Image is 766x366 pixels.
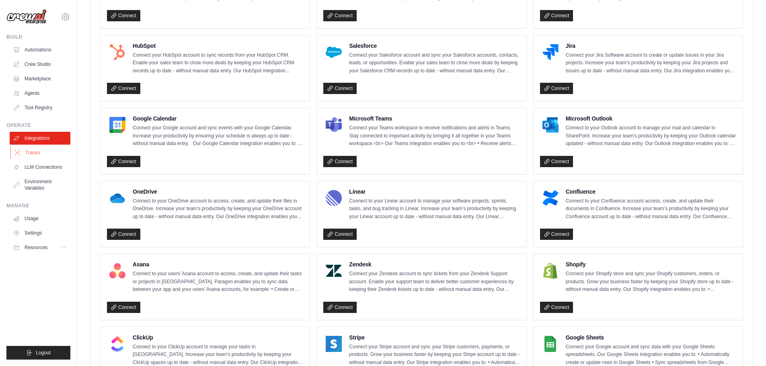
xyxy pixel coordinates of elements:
[10,101,70,114] a: Tool Registry
[133,260,303,268] h4: Asana
[6,9,47,25] img: Logo
[109,263,125,279] img: Asana Logo
[349,188,520,196] h4: Linear
[10,58,70,71] a: Crew Studio
[6,346,70,360] button: Logout
[133,51,303,75] p: Connect your HubSpot account to sync records from your HubSpot CRM. Enable your sales team to clo...
[323,302,357,313] a: Connect
[6,122,70,129] div: Operate
[10,241,70,254] button: Resources
[349,197,520,221] p: Connect to your Linear account to manage your software projects, sprints, tasks, and bug tracking...
[133,124,303,148] p: Connect your Google account and sync events with your Google Calendar. Increase your productivity...
[349,270,520,294] p: Connect your Zendesk account to sync tickets from your Zendesk Support account. Enable your suppo...
[326,263,342,279] img: Zendesk Logo
[349,124,520,148] p: Connect your Teams workspace to receive notifications and alerts in Teams. Stay connected to impo...
[540,229,573,240] a: Connect
[542,263,559,279] img: Shopify Logo
[566,197,736,221] p: Connect to your Confluence account access, create, and update their documents in Confluence. Incr...
[109,117,125,133] img: Google Calendar Logo
[542,117,559,133] img: Microsoft Outlook Logo
[566,124,736,148] p: Connect to your Outlook account to manage your mail and calendar in SharePoint. Increase your tea...
[540,302,573,313] a: Connect
[540,156,573,167] a: Connect
[107,156,140,167] a: Connect
[10,227,70,239] a: Settings
[326,190,342,206] img: Linear Logo
[349,115,520,123] h4: Microsoft Teams
[349,42,520,50] h4: Salesforce
[540,10,573,21] a: Connect
[25,244,47,251] span: Resources
[566,333,736,341] h4: Google Sheets
[133,197,303,221] p: Connect to your OneDrive account to access, create, and update their files in OneDrive. Increase ...
[542,336,559,352] img: Google Sheets Logo
[566,42,736,50] h4: Jira
[323,229,357,240] a: Connect
[326,117,342,133] img: Microsoft Teams Logo
[133,188,303,196] h4: OneDrive
[107,10,140,21] a: Connect
[323,10,357,21] a: Connect
[6,202,70,209] div: Manage
[107,83,140,94] a: Connect
[10,212,70,225] a: Usage
[133,115,303,123] h4: Google Calendar
[566,270,736,294] p: Connect your Shopify store and sync your Shopify customers, orders, or products. Grow your busine...
[10,43,70,56] a: Automations
[349,260,520,268] h4: Zendesk
[133,42,303,50] h4: HubSpot
[326,336,342,352] img: Stripe Logo
[566,51,736,75] p: Connect your Jira Software account to create or update issues in your Jira projects. Increase you...
[109,44,125,60] img: HubSpot Logo
[323,156,357,167] a: Connect
[6,34,70,40] div: Build
[540,83,573,94] a: Connect
[10,87,70,100] a: Agents
[10,132,70,145] a: Integrations
[107,229,140,240] a: Connect
[10,161,70,174] a: LLM Connections
[133,270,303,294] p: Connect to your users’ Asana account to access, create, and update their tasks or projects in [GE...
[349,333,520,341] h4: Stripe
[326,44,342,60] img: Salesforce Logo
[566,115,736,123] h4: Microsoft Outlook
[133,333,303,341] h4: ClickUp
[566,260,736,268] h4: Shopify
[542,190,559,206] img: Confluence Logo
[109,190,125,206] img: OneDrive Logo
[109,336,125,352] img: ClickUp Logo
[542,44,559,60] img: Jira Logo
[36,350,51,356] span: Logout
[10,72,70,85] a: Marketplace
[349,51,520,75] p: Connect your Salesforce account and sync your Salesforce accounts, contacts, leads, or opportunit...
[566,188,736,196] h4: Confluence
[323,83,357,94] a: Connect
[107,302,140,313] a: Connect
[10,146,71,159] a: Traces
[10,175,70,194] a: Environment Variables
